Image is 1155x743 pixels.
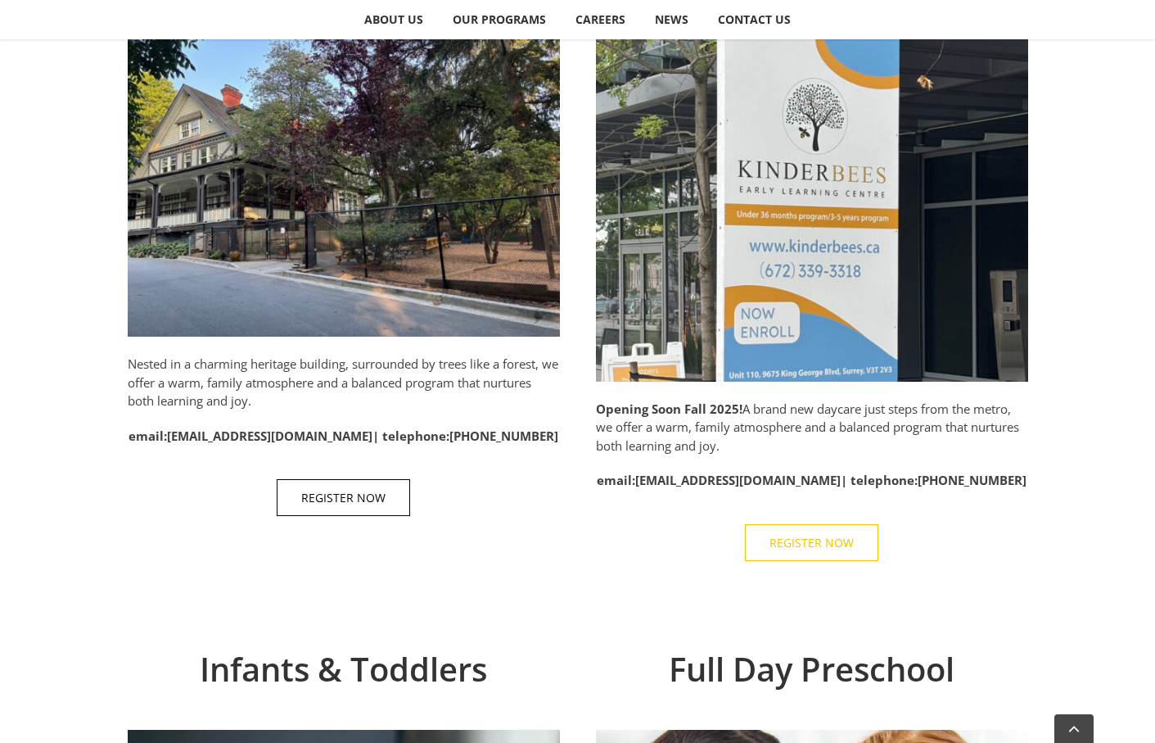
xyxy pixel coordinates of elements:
[597,472,1026,488] strong: email: | telephone:
[277,479,410,516] a: REGISTER NOW
[453,14,546,25] span: OUR PROGRAMS
[641,3,703,36] a: NEWS
[167,428,372,444] a: [EMAIL_ADDRESS][DOMAIN_NAME]
[704,3,805,36] a: CONTACT US
[301,491,386,505] span: REGISTER NOW
[128,12,560,337] img: IMG_4792
[769,536,854,550] span: REGISTER NOW
[918,472,1026,488] a: [PHONE_NUMBER]
[655,14,688,25] span: NEWS
[439,3,561,36] a: OUR PROGRAMS
[350,3,438,36] a: ABOUT US
[745,524,878,561] a: REGISTER NOW
[718,14,791,25] span: CONTACT US
[596,400,1028,455] p: A brand new daycare just steps from the metro, we offer a warm, family atmosphere and a balanced ...
[449,428,558,444] a: [PHONE_NUMBER]
[635,472,841,488] a: [EMAIL_ADDRESS][DOMAIN_NAME]
[129,428,558,444] strong: email: | telephone:
[575,14,625,25] span: CAREERS
[596,401,742,417] strong: Opening Soon Fall 2025!
[364,14,423,25] span: ABOUT US
[562,3,640,36] a: CAREERS
[128,355,560,410] p: Nested in a charming heritage building, surrounded by trees like a forest, we offer a warm, famil...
